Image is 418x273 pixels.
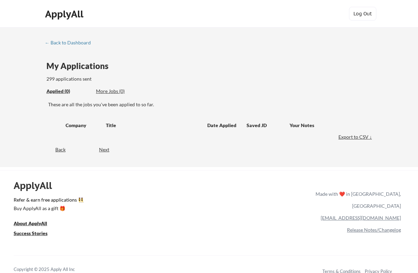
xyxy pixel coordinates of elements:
[45,8,85,20] div: ApplyAll
[14,230,57,238] a: Success Stories
[207,122,237,129] div: Date Applied
[14,206,82,211] div: Buy ApplyAll as a gift 🎁
[96,88,146,95] div: More Jobs (0)
[14,205,82,213] a: Buy ApplyAll as a gift 🎁
[14,230,47,236] u: Success Stories
[106,122,201,129] div: Title
[14,220,57,228] a: About ApplyAll
[99,146,117,153] div: Next
[347,227,401,233] a: Release Notes/Changelog
[14,220,47,226] u: About ApplyAll
[45,146,66,153] div: Back
[46,88,91,95] div: These are all the jobs you've been applied to so far.
[96,88,146,95] div: These are job applications we think you'd be a good fit for, but couldn't apply you to automatica...
[247,119,290,131] div: Saved JD
[66,122,100,129] div: Company
[45,40,96,47] a: ← Back to Dashboard
[46,76,179,82] div: 299 applications sent
[290,122,367,129] div: Your Notes
[46,88,91,95] div: Applied (0)
[14,180,60,191] div: ApplyAll
[338,134,374,140] div: Export to CSV ↓
[349,7,376,21] button: Log Out
[48,101,374,108] div: These are all the jobs you've been applied to so far.
[45,40,96,45] div: ← Back to Dashboard
[313,188,401,212] div: Made with ❤️ in [GEOGRAPHIC_DATA], [GEOGRAPHIC_DATA]
[321,215,401,221] a: [EMAIL_ADDRESS][DOMAIN_NAME]
[14,266,92,273] div: Copyright © 2025 Apply All Inc
[14,197,173,205] a: Refer & earn free applications 👯‍♀️
[46,62,114,70] div: My Applications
